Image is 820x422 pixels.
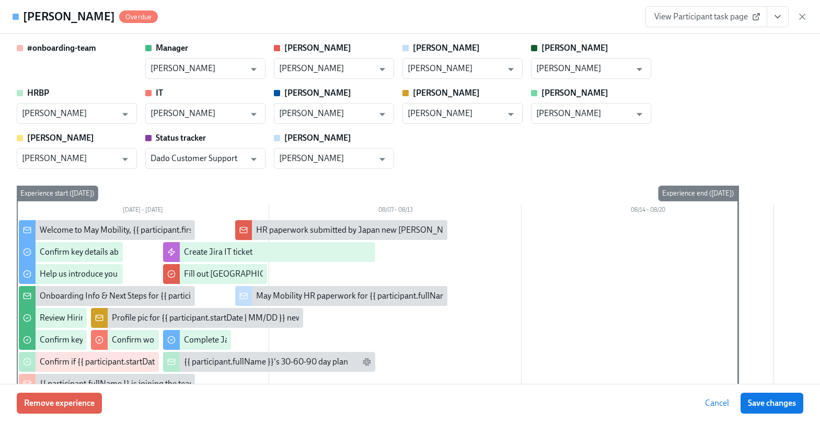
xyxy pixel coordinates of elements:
[705,398,729,408] span: Cancel
[658,186,738,201] div: Experience end ([DATE])
[184,246,252,258] div: Create Jira IT ticket
[256,224,714,236] div: HR paperwork submitted by Japan new [PERSON_NAME] {{ participant.fullName }} (starting {{ partici...
[741,393,803,414] button: Save changes
[40,312,268,324] div: Review Hiring Manager Guide & provide link to onboarding plan
[246,106,262,122] button: Open
[40,334,225,346] div: Confirm key details about {{ participant.firstName }}
[256,290,631,302] div: May Mobility HR paperwork for {{ participant.fullName }} (starting {{ participant.startDate | MMM...
[631,106,648,122] button: Open
[27,133,94,143] strong: [PERSON_NAME]
[748,398,796,408] span: Save changes
[184,356,348,368] div: {{ participant.fullName }}'s 30-60-90 day plan
[374,61,390,77] button: Open
[40,378,371,390] div: {{ participant.fullName }} is joining the team on {{ participant.startDate | MMM DD YYYY }} 🎉
[503,106,519,122] button: Open
[40,224,240,236] div: Welcome to May Mobility, {{ participant.firstName }}! 🎉
[40,268,159,280] div: Help us introduce you to the team
[27,88,49,98] strong: HRBP
[24,398,95,408] span: Remove experience
[184,334,296,346] div: Complete Japan HR paperwork
[40,290,250,302] div: Onboarding Info & Next Steps for {{ participant.fullName }}
[16,186,98,201] div: Experience start ([DATE])
[40,356,326,368] div: Confirm if {{ participant.startDate | MM/DD }} new joiners will have direct reports
[413,43,480,53] strong: [PERSON_NAME]
[374,151,390,167] button: Open
[246,61,262,77] button: Open
[522,204,774,218] div: 08/14 – 08/20
[503,61,519,77] button: Open
[17,204,269,218] div: [DATE] – [DATE]
[284,88,351,98] strong: [PERSON_NAME]
[23,9,115,25] h4: [PERSON_NAME]
[269,204,522,218] div: 08/07 – 08/13
[698,393,736,414] button: Cancel
[112,312,460,324] div: Profile pic for {{ participant.startDate | MM/DD }} new [PERSON_NAME] {{ participant.fullName }}
[413,88,480,98] strong: [PERSON_NAME]
[156,88,163,98] strong: IT
[117,151,133,167] button: Open
[374,106,390,122] button: Open
[112,334,393,346] div: Confirm work email address for {{ participant.startDate | MM/DD }} new joiners
[156,43,188,53] strong: Manager
[40,246,161,258] div: Confirm key details about yourself
[284,43,351,53] strong: [PERSON_NAME]
[541,88,608,98] strong: [PERSON_NAME]
[363,358,371,366] svg: Slack
[767,6,789,27] button: View task page
[541,43,608,53] strong: [PERSON_NAME]
[284,133,351,143] strong: [PERSON_NAME]
[645,6,767,27] a: View Participant task page
[17,393,102,414] button: Remove experience
[654,12,758,22] span: View Participant task page
[156,133,206,143] strong: Status tracker
[184,268,449,280] div: Fill out [GEOGRAPHIC_DATA] HR paperwork for {{ participant.fullName }}
[117,106,133,122] button: Open
[246,151,262,167] button: Open
[631,61,648,77] button: Open
[27,43,96,53] strong: #onboarding-team
[119,13,158,21] span: Overdue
